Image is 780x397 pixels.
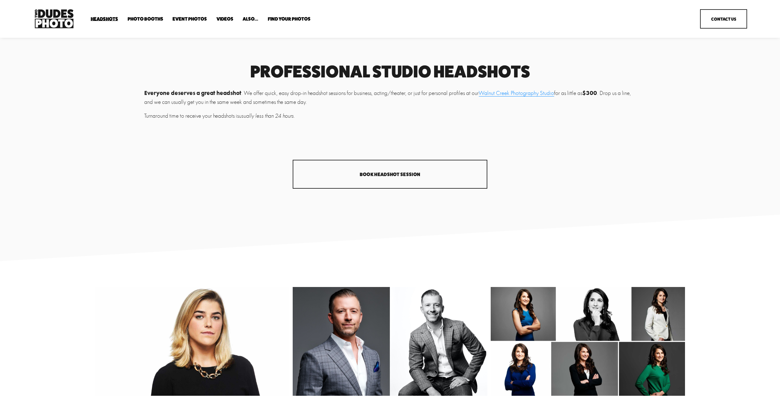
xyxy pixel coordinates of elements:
a: Videos [216,16,233,22]
a: folder dropdown [268,16,311,22]
a: folder dropdown [128,16,163,22]
img: Two Dudes Photo | Headshots, Portraits &amp; Photo Booths [33,8,75,30]
strong: Everyone deserves a great headshot [144,89,241,96]
span: Photo Booths [128,17,163,22]
a: Walnut Creek Photography Studio [479,90,554,96]
span: Find Your Photos [268,17,311,22]
a: folder dropdown [243,16,258,22]
a: Contact Us [700,9,747,29]
a: folder dropdown [91,16,118,22]
p: . We offer quick, easy drop-in headshot sessions for business, acting/theater, or just for person... [144,89,635,107]
a: Book Headshot Session [293,160,487,189]
h1: Professional Studio Headshots [144,64,635,79]
strong: $300 [582,89,597,96]
span: Also... [243,17,258,22]
a: Event Photos [172,16,207,22]
span: Headshots [91,17,118,22]
p: Turnaround time to receive your headshots is . [144,112,635,120]
em: usually less than 24 hours [239,112,294,119]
